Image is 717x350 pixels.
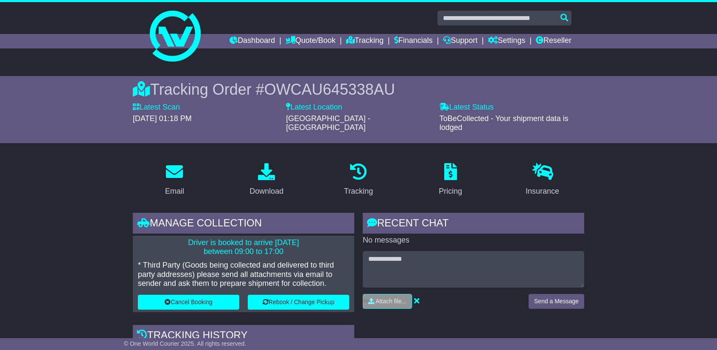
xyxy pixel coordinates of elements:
[394,34,433,48] a: Financials
[244,160,289,200] a: Download
[346,34,384,48] a: Tracking
[248,295,349,310] button: Rebook / Change Pickup
[230,34,275,48] a: Dashboard
[165,186,184,197] div: Email
[439,186,462,197] div: Pricing
[344,186,373,197] div: Tracking
[363,213,584,236] div: RECENT CHAT
[133,103,180,112] label: Latest Scan
[133,80,584,99] div: Tracking Order #
[488,34,525,48] a: Settings
[124,340,246,347] span: © One World Courier 2025. All rights reserved.
[138,261,349,288] p: * Third Party (Goods being collected and delivered to third party addresses) please send all atta...
[286,114,370,132] span: [GEOGRAPHIC_DATA] - [GEOGRAPHIC_DATA]
[339,160,378,200] a: Tracking
[133,114,192,123] span: [DATE] 01:18 PM
[138,295,239,310] button: Cancel Booking
[286,103,342,112] label: Latest Location
[363,236,584,245] p: No messages
[536,34,571,48] a: Reseller
[440,114,569,132] span: ToBeCollected - Your shipment data is lodged
[160,160,190,200] a: Email
[138,238,349,257] p: Driver is booked to arrive [DATE] between 09:00 to 17:00
[133,213,354,236] div: Manage collection
[443,34,477,48] a: Support
[520,160,565,200] a: Insurance
[529,294,584,309] button: Send a Message
[526,186,559,197] div: Insurance
[433,160,468,200] a: Pricing
[286,34,336,48] a: Quote/Book
[440,103,494,112] label: Latest Status
[264,81,395,98] span: OWCAU645338AU
[133,325,354,348] div: Tracking history
[249,186,283,197] div: Download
